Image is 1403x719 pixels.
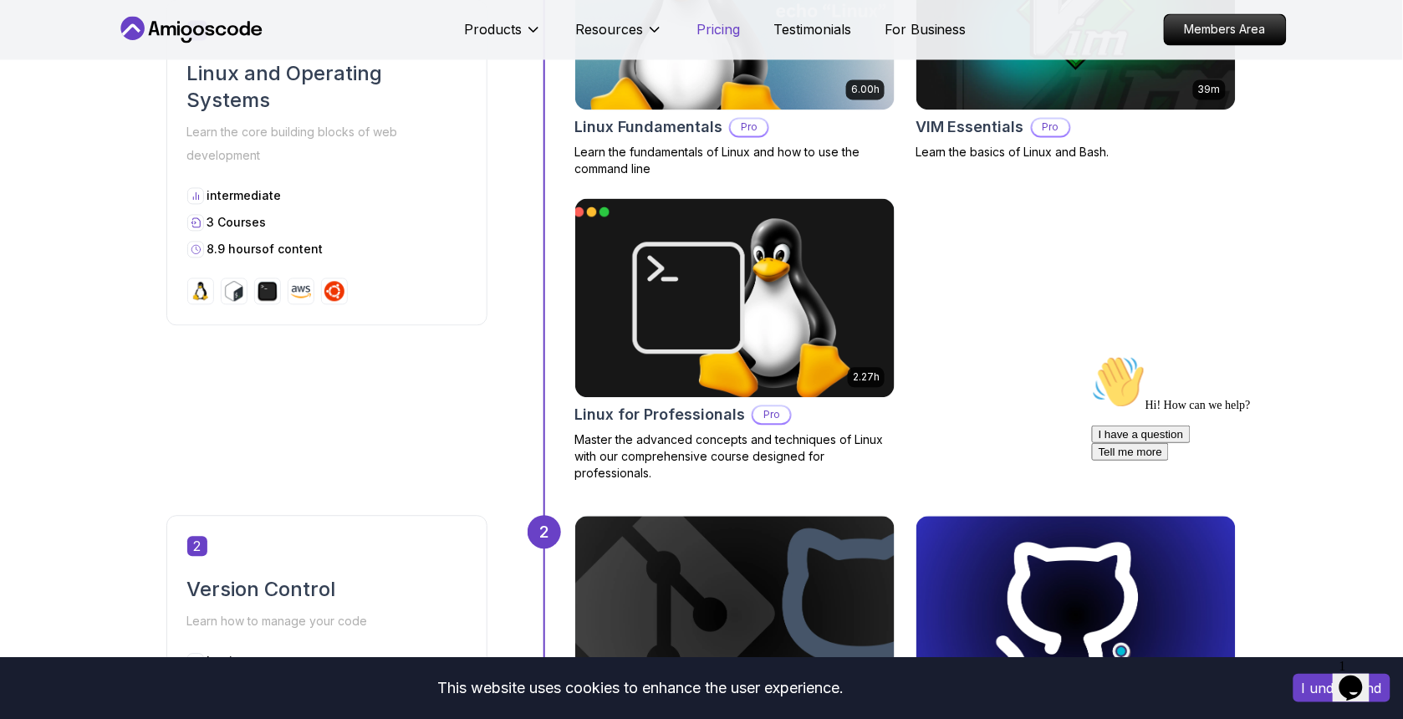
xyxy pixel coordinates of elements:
p: Resources [575,20,643,40]
button: Accept cookies [1293,674,1390,702]
span: 3 Courses [207,216,267,230]
a: Members Area [1164,14,1287,46]
div: 👋Hi! How can we help?I have a questionTell me more [7,7,308,112]
p: 8.9 hours of content [207,242,324,258]
button: I have a question [7,77,105,94]
a: Pricing [696,20,740,40]
div: This website uses cookies to enhance the user experience. [13,670,1268,706]
h2: Linux for Professionals [574,404,745,427]
p: Pro [1033,120,1069,136]
h2: Version Control [187,577,467,604]
h2: Linux and Operating Systems [187,61,467,115]
p: intermediate [207,188,282,205]
p: Pro [731,120,768,136]
a: Testimonials [773,20,851,40]
p: Pro [753,407,790,424]
img: :wave: [7,7,60,60]
a: Linux for Professionals card2.27hLinux for ProfessionalsProMaster the advanced concepts and techn... [574,198,895,482]
img: linux logo [191,282,211,302]
a: For Business [885,20,967,40]
p: beginner [207,654,260,671]
img: bash logo [224,282,244,302]
button: Resources [575,20,663,54]
p: Learn the fundamentals of Linux and how to use the command line [574,145,895,178]
h2: VIM Essentials [916,116,1024,140]
img: ubuntu logo [324,282,344,302]
p: Learn the basics of Linux and Bash. [916,145,1237,161]
div: 2 [528,516,561,549]
img: terminal logo [258,282,278,302]
p: 6.00h [851,84,880,97]
p: 2.27h [853,371,880,385]
button: Tell me more [7,94,84,112]
button: Products [464,20,542,54]
h2: Linux Fundamentals [574,116,722,140]
p: Learn the core building blocks of web development [187,121,467,168]
img: aws logo [291,282,311,302]
p: 39m [1198,84,1221,97]
iframe: chat widget [1085,349,1386,644]
img: Git for Professionals card [916,517,1236,716]
p: Products [464,20,522,40]
img: Git & GitHub Fundamentals card [575,517,895,716]
p: Learn how to manage your code [187,610,467,634]
span: Hi! How can we help? [7,50,166,63]
img: Linux for Professionals card [575,199,895,398]
p: Members Area [1165,15,1286,45]
iframe: chat widget [1333,652,1386,702]
p: Master the advanced concepts and techniques of Linux with our comprehensive course designed for p... [574,432,895,482]
span: 2 [187,537,207,557]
